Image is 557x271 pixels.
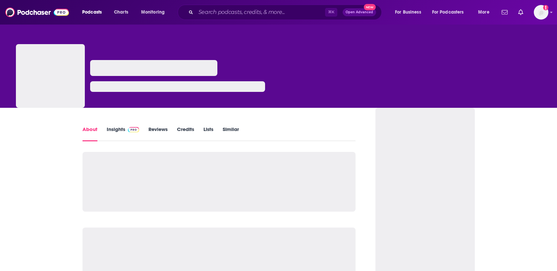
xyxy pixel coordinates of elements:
span: Charts [114,8,128,17]
img: Podchaser Pro [128,127,139,132]
button: Show profile menu [534,5,548,20]
span: Podcasts [82,8,102,17]
span: ⌘ K [325,8,337,17]
span: For Business [395,8,421,17]
a: About [83,126,97,141]
button: open menu [473,7,498,18]
img: User Profile [534,5,548,20]
svg: Add a profile image [543,5,548,10]
a: Credits [177,126,194,141]
span: For Podcasters [432,8,464,17]
span: More [478,8,489,17]
a: InsightsPodchaser Pro [107,126,139,141]
span: Open Advanced [346,11,373,14]
a: Similar [223,126,239,141]
button: open menu [78,7,110,18]
a: Show notifications dropdown [516,7,526,18]
button: Open AdvancedNew [343,8,376,16]
a: Reviews [148,126,168,141]
img: Podchaser - Follow, Share and Rate Podcasts [5,6,69,19]
button: open menu [390,7,429,18]
a: Show notifications dropdown [499,7,510,18]
a: Lists [203,126,213,141]
button: open menu [137,7,173,18]
span: Monitoring [141,8,165,17]
span: New [364,4,376,10]
input: Search podcasts, credits, & more... [196,7,325,18]
a: Charts [110,7,132,18]
span: Logged in as sophiak [534,5,548,20]
div: Search podcasts, credits, & more... [184,5,388,20]
button: open menu [428,7,473,18]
